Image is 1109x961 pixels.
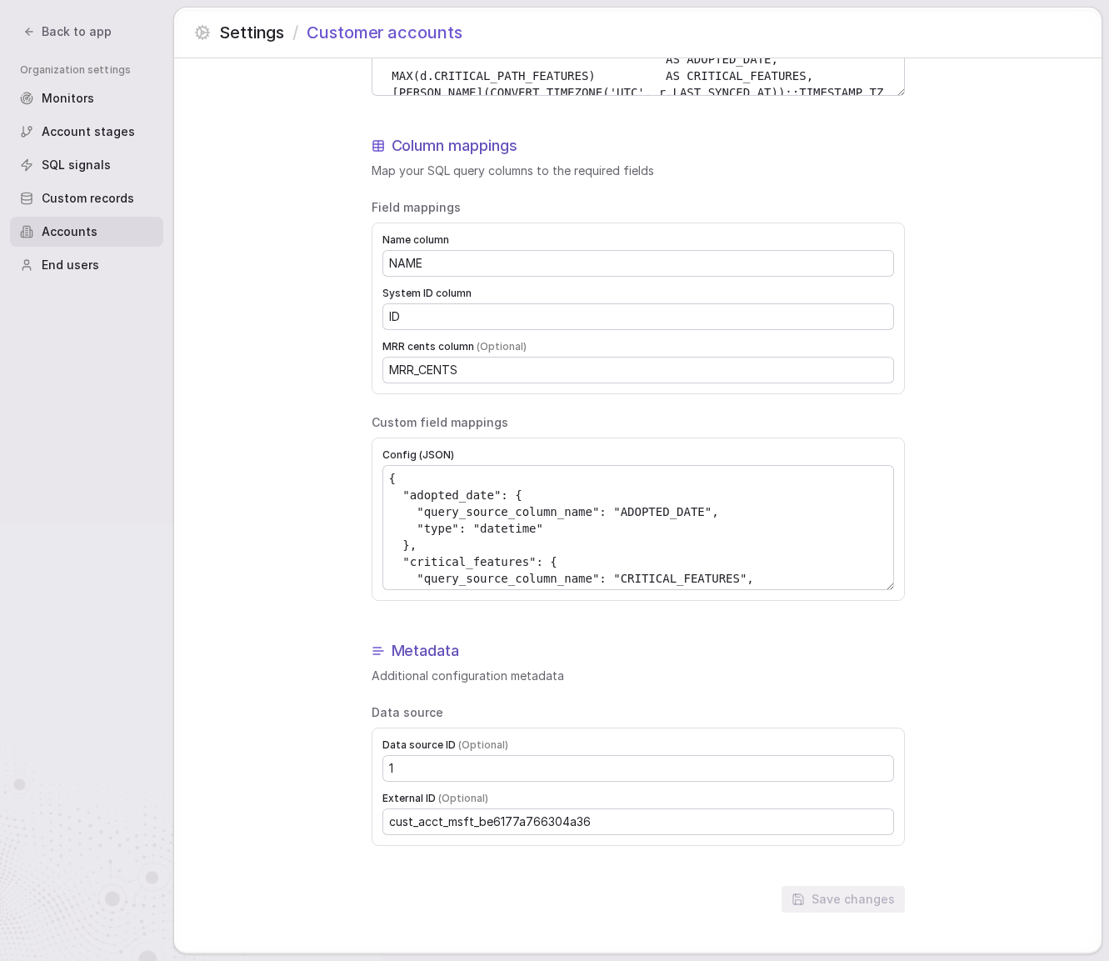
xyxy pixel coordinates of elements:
[219,21,284,44] span: Settings
[372,199,905,216] span: Field mappings
[458,738,508,751] span: (Optional)
[382,340,894,353] span: MRR cents column
[42,223,97,240] span: Accounts
[383,756,893,781] input: e.g., 1
[392,641,460,661] h1: Metadata
[10,150,163,180] a: SQL signals
[383,251,893,276] input: e.g., NAME
[42,90,94,107] span: Monitors
[42,157,111,173] span: SQL signals
[20,63,163,77] span: Organization settings
[372,414,905,431] span: Custom field mappings
[10,250,163,280] a: End users
[42,190,134,207] span: Custom records
[382,738,894,752] span: Data source ID
[10,183,163,213] a: Custom records
[383,809,893,834] input: e.g., cust_acct_msft_be6177a766304a36
[392,136,517,156] h1: Column mappings
[42,123,135,140] span: Account stages
[292,21,298,44] span: /
[382,448,894,462] span: Config (JSON)
[382,287,894,300] span: System ID column
[477,340,527,353] span: (Optional)
[372,163,905,179] span: Map your SQL query columns to the required fields
[382,233,894,247] span: Name column
[372,704,905,721] span: Data source
[383,304,893,329] input: e.g., ID
[10,217,163,247] a: Accounts
[10,83,163,113] a: Monitors
[782,886,905,913] button: Save changes
[383,358,893,383] input: e.g., MRR_CENTS
[42,23,112,40] span: Back to app
[307,21,462,44] span: Customer accounts
[438,792,488,804] span: (Optional)
[42,257,99,273] span: End users
[383,466,893,589] textarea: { "adopted_date": { "query_source_column_name": "ADOPTED_DATE", "type": "datetime" }, "critical_f...
[372,668,905,684] span: Additional configuration metadata
[382,792,894,805] span: External ID
[13,20,122,43] button: Back to app
[10,117,163,147] a: Account stages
